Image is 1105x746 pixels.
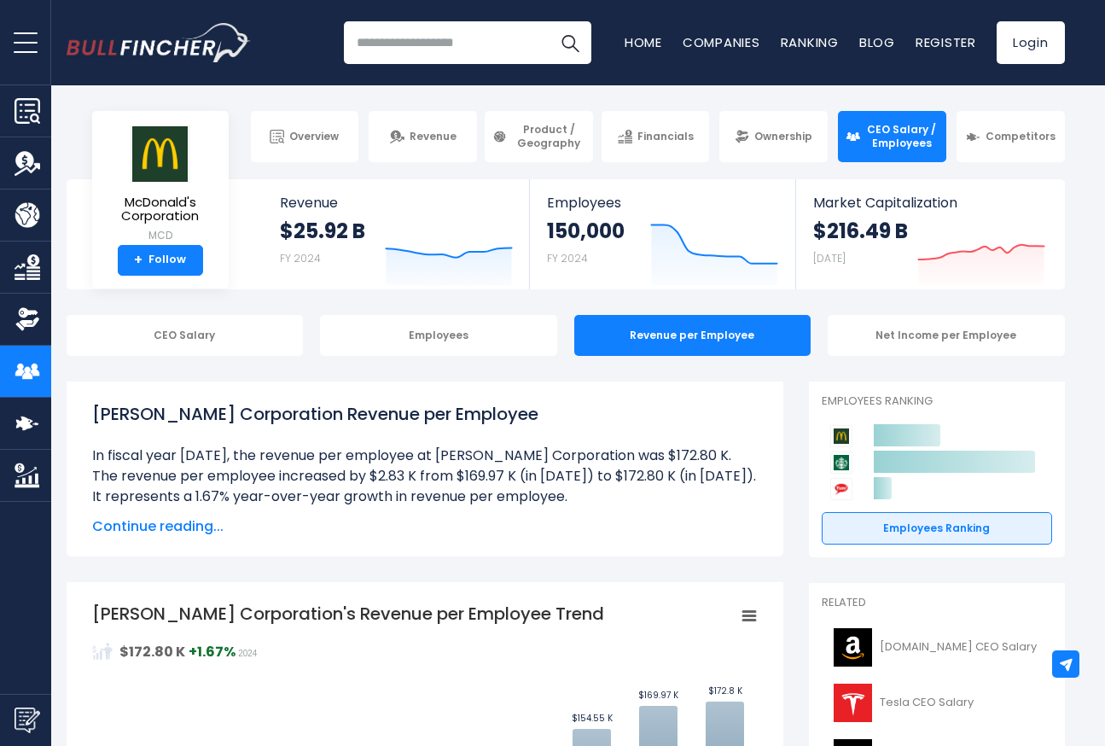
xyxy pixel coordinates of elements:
[118,245,203,276] a: +Follow
[822,512,1052,545] a: Employees Ranking
[547,218,625,244] strong: 150,000
[280,195,513,211] span: Revenue
[92,602,604,626] tspan: [PERSON_NAME] Corporation's Revenue per Employee Trend
[830,425,852,447] img: McDonald's Corporation competitors logo
[880,640,1037,655] span: [DOMAIN_NAME] CEO Salary
[67,315,304,356] div: CEO Salary
[602,111,710,162] a: Financials
[320,315,557,356] div: Employees
[822,679,1052,726] a: Tesla CEO Salary
[859,33,895,51] a: Blog
[119,642,185,661] strong: $172.80 K
[512,123,585,149] span: Product / Geography
[719,111,828,162] a: Ownership
[813,195,1045,211] span: Market Capitalization
[92,446,758,507] li: In fiscal year [DATE], the revenue per employee at [PERSON_NAME] Corporation was $172.80 K. The r...
[781,33,839,51] a: Ranking
[549,21,591,64] button: Search
[189,642,236,661] strong: +1.67%
[683,33,760,51] a: Companies
[410,130,457,143] span: Revenue
[289,130,339,143] span: Overview
[838,111,946,162] a: CEO Salary / Employees
[637,130,694,143] span: Financials
[916,33,976,51] a: Register
[92,516,758,537] span: Continue reading...
[828,315,1065,356] div: Net Income per Employee
[822,596,1052,610] p: Related
[134,253,142,268] strong: +
[574,315,811,356] div: Revenue per Employee
[813,251,846,265] small: [DATE]
[67,23,251,62] img: Bullfincher logo
[571,712,613,725] text: $154.55 K
[865,123,939,149] span: CEO Salary / Employees
[547,195,778,211] span: Employees
[369,111,477,162] a: Revenue
[796,179,1062,289] a: Market Capitalization $216.49 B [DATE]
[105,125,216,245] a: McDonald's Corporation MCD
[830,452,852,474] img: Starbucks Corporation competitors logo
[830,478,852,500] img: Yum! Brands competitors logo
[957,111,1065,162] a: Competitors
[238,649,257,658] span: 2024
[280,251,321,265] small: FY 2024
[547,251,588,265] small: FY 2024
[106,228,215,243] small: MCD
[106,195,215,224] span: McDonald's Corporation
[880,696,974,710] span: Tesla CEO Salary
[251,111,359,162] a: Overview
[67,23,250,62] a: Go to homepage
[822,624,1052,671] a: [DOMAIN_NAME] CEO Salary
[832,628,875,667] img: AMZN logo
[15,306,40,332] img: Ownership
[263,179,530,289] a: Revenue $25.92 B FY 2024
[986,130,1056,143] span: Competitors
[280,218,365,244] strong: $25.92 B
[485,111,593,162] a: Product / Geography
[754,130,812,143] span: Ownership
[822,394,1052,409] p: Employees Ranking
[813,218,908,244] strong: $216.49 B
[638,689,679,702] text: $169.97 K
[997,21,1065,64] a: Login
[832,684,875,722] img: TSLA logo
[707,685,742,697] text: $172.8 K
[92,641,113,661] img: RevenuePerEmployee.svg
[530,179,795,289] a: Employees 150,000 FY 2024
[92,401,758,427] h1: [PERSON_NAME] Corporation Revenue per Employee
[625,33,662,51] a: Home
